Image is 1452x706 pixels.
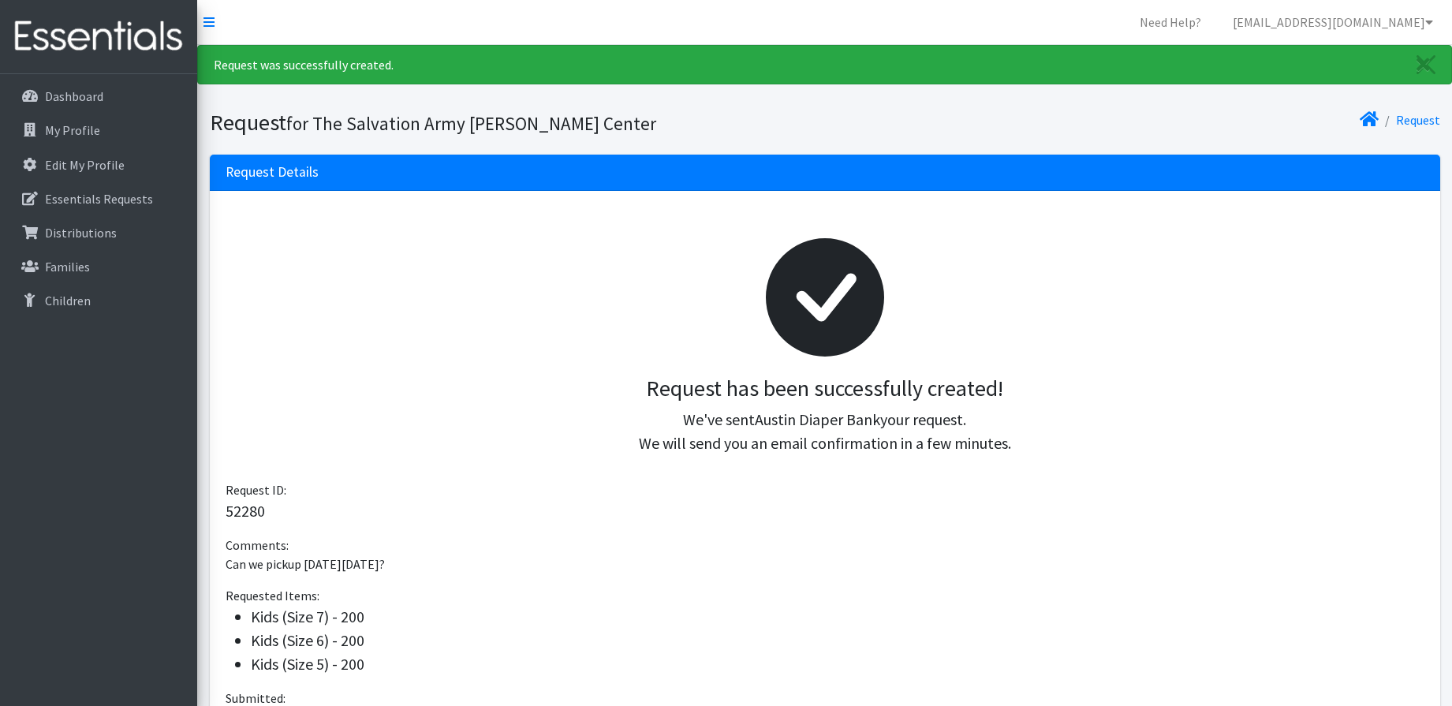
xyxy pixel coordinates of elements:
[6,285,191,316] a: Children
[1396,112,1440,128] a: Request
[45,225,117,241] p: Distributions
[251,652,1424,676] li: Kids (Size 5) - 200
[6,114,191,146] a: My Profile
[755,409,880,429] span: Austin Diaper Bank
[45,191,153,207] p: Essentials Requests
[226,482,286,498] span: Request ID:
[226,499,1424,523] p: 52280
[251,629,1424,652] li: Kids (Size 6) - 200
[238,408,1412,455] p: We've sent your request. We will send you an email confirmation in a few minutes.
[197,45,1452,84] div: Request was successfully created.
[45,259,90,275] p: Families
[251,605,1424,629] li: Kids (Size 7) - 200
[226,690,286,706] span: Submitted:
[238,375,1412,402] h3: Request has been successfully created!
[6,10,191,63] img: HumanEssentials
[210,109,819,136] h1: Request
[226,555,1424,573] p: Can we pickup [DATE][DATE]?
[6,251,191,282] a: Families
[226,164,319,181] h3: Request Details
[45,88,103,104] p: Dashboard
[286,112,656,135] small: for The Salvation Army [PERSON_NAME] Center
[6,80,191,112] a: Dashboard
[6,149,191,181] a: Edit My Profile
[1401,46,1451,84] a: Close
[45,293,91,308] p: Children
[226,588,319,603] span: Requested Items:
[1127,6,1214,38] a: Need Help?
[45,157,125,173] p: Edit My Profile
[1220,6,1446,38] a: [EMAIL_ADDRESS][DOMAIN_NAME]
[45,122,100,138] p: My Profile
[226,537,289,553] span: Comments:
[6,217,191,248] a: Distributions
[6,183,191,215] a: Essentials Requests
